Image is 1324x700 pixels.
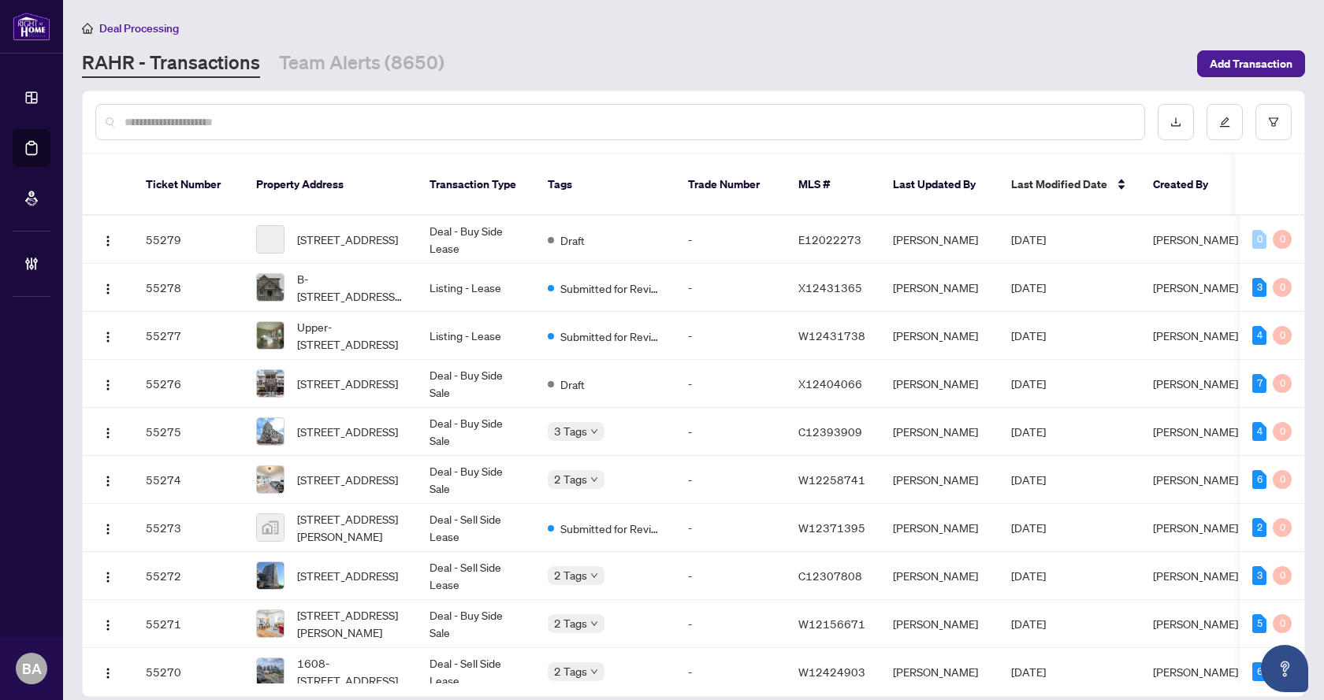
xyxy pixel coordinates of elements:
[1153,232,1238,246] span: [PERSON_NAME]
[1170,117,1181,128] span: download
[102,379,114,391] img: Logo
[1153,520,1238,535] span: [PERSON_NAME]
[675,504,786,552] td: -
[133,600,244,648] td: 55271
[560,520,663,537] span: Submitted for Review
[297,231,398,248] span: [STREET_ADDRESS]
[1011,520,1046,535] span: [DATE]
[1011,376,1046,391] span: [DATE]
[257,370,284,397] img: thumbnail-img
[1011,472,1046,487] span: [DATE]
[417,456,535,504] td: Deal - Buy Side Sale
[1158,104,1194,140] button: download
[95,275,121,300] button: Logo
[99,21,179,35] span: Deal Processing
[1011,617,1046,631] span: [DATE]
[1273,422,1292,441] div: 0
[560,328,663,345] span: Submitted for Review
[1011,569,1046,583] span: [DATE]
[102,667,114,680] img: Logo
[880,456,999,504] td: [PERSON_NAME]
[1153,617,1238,631] span: [PERSON_NAME]
[1252,374,1266,393] div: 7
[95,515,121,540] button: Logo
[1011,176,1107,193] span: Last Modified Date
[1252,614,1266,633] div: 5
[1011,280,1046,294] span: [DATE]
[880,504,999,552] td: [PERSON_NAME]
[297,375,398,392] span: [STREET_ADDRESS]
[798,665,865,679] span: W12424903
[95,563,121,588] button: Logo
[257,466,284,493] img: thumbnail-img
[244,154,417,216] th: Property Address
[102,235,114,247] img: Logo
[798,376,862,391] span: X12404066
[798,617,865,631] span: W12156671
[102,475,114,487] img: Logo
[1273,326,1292,345] div: 0
[560,280,663,297] span: Submitted for Review
[1252,278,1266,297] div: 3
[95,611,121,636] button: Logo
[590,476,598,483] span: down
[554,566,587,584] span: 2 Tags
[1273,518,1292,537] div: 0
[880,154,999,216] th: Last Updated By
[1153,280,1238,294] span: [PERSON_NAME]
[1273,278,1292,297] div: 0
[880,552,999,600] td: [PERSON_NAME]
[999,154,1140,216] th: Last Modified Date
[1252,230,1266,249] div: 0
[102,283,114,295] img: Logo
[257,274,284,301] img: thumbnail-img
[554,470,587,488] span: 2 Tags
[417,408,535,456] td: Deal - Buy Side Sale
[133,154,244,216] th: Ticket Number
[590,668,598,676] span: down
[798,232,861,246] span: E12022273
[1219,117,1230,128] span: edit
[535,154,675,216] th: Tags
[1140,154,1235,216] th: Created By
[560,231,585,249] span: Draft
[95,323,121,348] button: Logo
[1252,326,1266,345] div: 4
[82,23,93,34] span: home
[675,552,786,600] td: -
[590,428,598,435] span: down
[675,360,786,408] td: -
[1197,50,1305,77] button: Add Transaction
[786,154,880,216] th: MLS #
[1153,376,1238,391] span: [PERSON_NAME]
[133,456,244,504] td: 55274
[95,371,121,396] button: Logo
[1273,230,1292,249] div: 0
[1011,665,1046,679] span: [DATE]
[257,514,284,541] img: thumbnail-img
[1273,470,1292,489] div: 0
[675,408,786,456] td: -
[675,456,786,504] td: -
[554,614,587,632] span: 2 Tags
[675,312,786,360] td: -
[675,648,786,696] td: -
[102,331,114,343] img: Logo
[417,154,535,216] th: Transaction Type
[257,658,284,685] img: thumbnail-img
[1252,566,1266,585] div: 3
[297,318,404,353] span: Upper-[STREET_ADDRESS]
[1153,472,1238,487] span: [PERSON_NAME]
[102,619,114,631] img: Logo
[1252,422,1266,441] div: 4
[102,571,114,583] img: Logo
[133,504,244,552] td: 55273
[297,423,398,440] span: [STREET_ADDRESS]
[798,280,862,294] span: X12431365
[1273,566,1292,585] div: 0
[133,552,244,600] td: 55272
[798,472,865,487] span: W12258741
[297,606,404,641] span: [STREET_ADDRESS][PERSON_NAME]
[675,600,786,648] td: -
[257,418,284,445] img: thumbnail-img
